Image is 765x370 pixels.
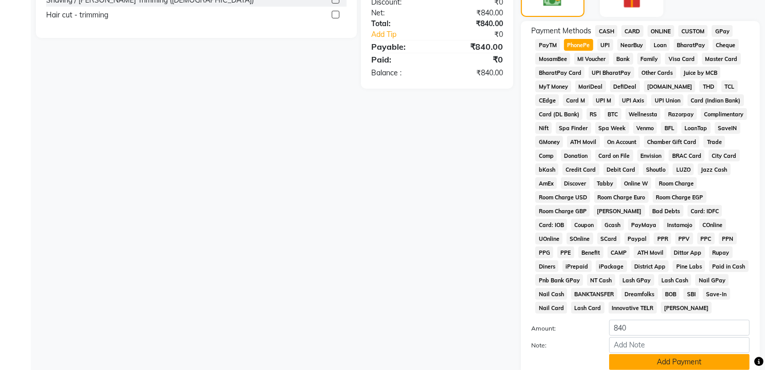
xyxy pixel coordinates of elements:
span: [PERSON_NAME] [661,302,712,314]
span: District App [631,260,669,272]
span: Room Charge [655,177,697,189]
span: PPE [557,246,574,258]
span: PayMaya [628,219,660,231]
span: Gcash [601,219,624,231]
span: SOnline [567,233,593,244]
span: LUZO [673,163,694,175]
span: Jazz Cash [698,163,731,175]
span: Payment Methods [531,26,591,36]
span: ONLINE [648,25,674,37]
span: PhonePe [564,39,593,51]
div: Hair cut - trimming [46,10,108,20]
span: LoanTap [681,122,711,134]
span: MosamBee [535,53,570,65]
span: MI Voucher [574,53,609,65]
span: TCL [721,80,738,92]
span: PPV [675,233,693,244]
span: GMoney [535,136,563,148]
span: Rupay [709,246,733,258]
span: Credit Card [562,163,599,175]
span: Lash Cash [658,274,692,286]
span: UPI M [593,94,615,106]
span: Card M [563,94,589,106]
span: UPI Union [651,94,683,106]
div: ₹840.00 [437,18,511,29]
input: Amount [609,320,750,336]
span: PayTM [535,39,560,51]
label: Amount: [524,324,601,333]
span: CASH [595,25,617,37]
span: [DOMAIN_NAME] [644,80,696,92]
span: DefiDeal [610,80,640,92]
span: CUSTOM [678,25,708,37]
span: iPrepaid [562,260,592,272]
span: SaveIN [715,122,740,134]
span: Card (DL Bank) [535,108,582,120]
span: Pine Labs [673,260,705,272]
span: PPC [697,233,715,244]
span: Bank [613,53,633,65]
span: Bad Debts [649,205,683,217]
span: MariDeal [575,80,606,92]
span: Chamber Gift Card [644,136,700,148]
div: Total: [364,18,437,29]
span: ATH Movil [634,246,667,258]
span: Room Charge Euro [594,191,649,203]
span: RS [587,108,600,120]
a: Add Tip [364,29,450,40]
span: PPN [719,233,737,244]
span: GPay [712,25,733,37]
span: Room Charge GBP [535,205,590,217]
span: Shoutlo [643,163,669,175]
span: Lash GPay [619,274,654,286]
span: Tabby [594,177,617,189]
span: SBI [683,288,699,300]
span: Master Card [702,53,741,65]
span: Spa Finder [556,122,591,134]
span: Razorpay [665,108,697,120]
span: NT Cash [587,274,615,286]
span: Discover [561,177,590,189]
span: BANKTANSFER [571,288,617,300]
span: Venmo [633,122,657,134]
span: CEdge [535,94,559,106]
span: Donation [561,150,591,161]
span: Nail Cash [535,288,567,300]
span: Instamojo [663,219,695,231]
span: On Account [604,136,640,148]
div: ₹0 [437,53,511,66]
span: Comp [535,150,557,161]
span: Family [637,53,661,65]
span: Debit Card [603,163,639,175]
span: UPI Axis [619,94,648,106]
span: Nift [535,122,552,134]
span: Benefit [578,246,603,258]
span: PPG [535,246,553,258]
div: Net: [364,8,437,18]
span: Envision [637,150,665,161]
span: Card: IOB [535,219,567,231]
span: UPI BharatPay [589,67,634,78]
span: Loan [650,39,670,51]
span: BharatPay [674,39,709,51]
span: NearBuy [617,39,647,51]
span: City Card [709,150,740,161]
span: UPI [597,39,613,51]
span: SCard [597,233,620,244]
div: ₹840.00 [437,8,511,18]
div: Paid: [364,53,437,66]
span: THD [699,80,717,92]
span: Dreamfolks [621,288,658,300]
span: Pnb Bank GPay [535,274,583,286]
span: Card on File [595,150,633,161]
input: Add Note [609,337,750,353]
span: BharatPay Card [535,67,585,78]
span: Complimentary [701,108,747,120]
span: MyT Money [535,80,571,92]
span: Juice by MCB [680,67,721,78]
span: Cheque [713,39,739,51]
span: CARD [621,25,643,37]
span: Paid in Cash [709,260,749,272]
div: Balance : [364,68,437,78]
span: Innovative TELR [609,302,657,314]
